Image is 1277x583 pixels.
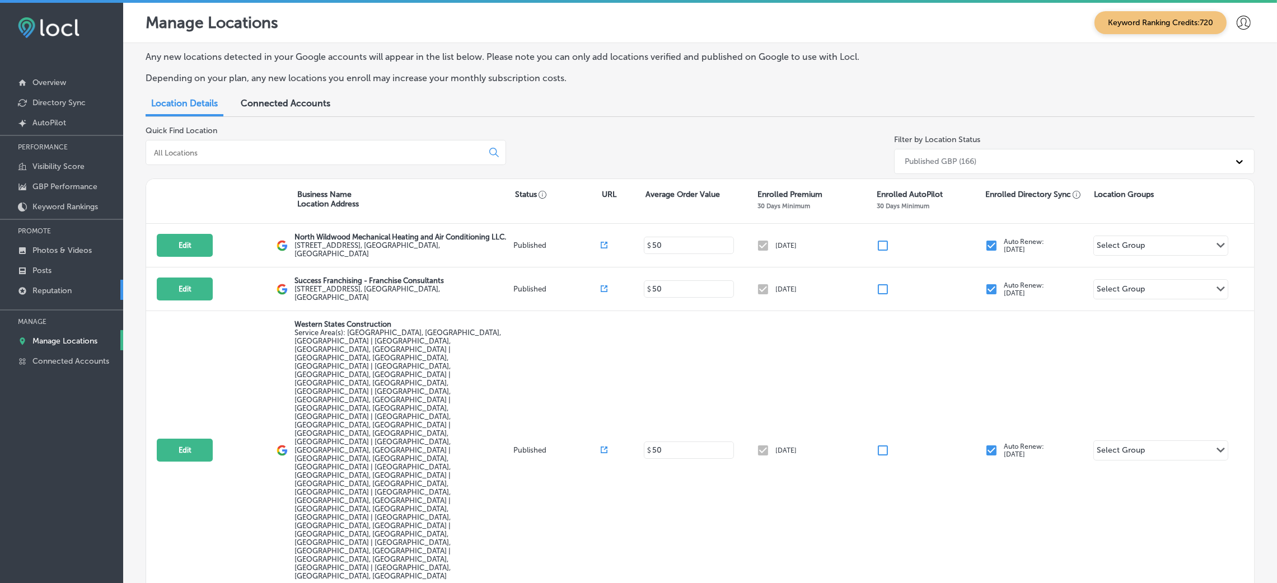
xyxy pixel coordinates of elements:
[1004,238,1044,253] p: Auto Renew: [DATE]
[241,98,330,109] span: Connected Accounts
[877,190,943,199] p: Enrolled AutoPilot
[515,190,602,199] p: Status
[775,242,797,250] p: [DATE]
[32,266,52,275] p: Posts
[905,157,976,166] div: Published GBP (166)
[277,240,288,251] img: logo
[775,285,797,293] p: [DATE]
[157,234,213,257] button: Edit
[146,13,278,32] p: Manage Locations
[277,284,288,295] img: logo
[153,148,480,158] input: All Locations
[645,190,720,199] p: Average Order Value
[1094,11,1227,34] span: Keyword Ranking Credits: 720
[647,242,651,250] p: $
[157,278,213,300] button: Edit
[32,118,66,128] p: AutoPilot
[32,356,109,366] p: Connected Accounts
[1094,190,1154,199] p: Location Groups
[297,190,359,209] p: Business Name Location Address
[602,190,616,199] p: URL
[647,285,651,293] p: $
[647,446,651,454] p: $
[294,320,511,328] p: Western States Construction
[146,126,217,135] label: Quick Find Location
[32,182,97,191] p: GBP Performance
[1097,445,1145,458] div: Select Group
[32,78,66,87] p: Overview
[985,190,1081,199] p: Enrolled Directory Sync
[277,445,288,456] img: logo
[18,17,79,38] img: fda3e92497d09a02dc62c9cd864e3231.png
[513,285,601,293] p: Published
[1004,281,1044,297] p: Auto Renew: [DATE]
[146,51,867,62] p: Any new locations detected in your Google accounts will appear in the list below. Please note you...
[294,276,511,285] p: Success Franchising - Franchise Consultants
[151,98,218,109] span: Location Details
[1004,443,1044,458] p: Auto Renew: [DATE]
[757,202,810,210] p: 30 Days Minimum
[157,439,213,462] button: Edit
[32,202,98,211] p: Keyword Rankings
[513,241,601,250] p: Published
[1097,284,1145,297] div: Select Group
[894,135,980,144] label: Filter by Location Status
[32,336,97,346] p: Manage Locations
[146,73,867,83] p: Depending on your plan, any new locations you enroll may increase your monthly subscription costs.
[513,446,601,454] p: Published
[32,162,85,171] p: Visibility Score
[294,241,511,258] label: [STREET_ADDRESS] , [GEOGRAPHIC_DATA], [GEOGRAPHIC_DATA]
[775,446,797,454] p: [DATE]
[294,285,511,302] label: [STREET_ADDRESS] , [GEOGRAPHIC_DATA], [GEOGRAPHIC_DATA]
[757,190,822,199] p: Enrolled Premium
[32,286,72,295] p: Reputation
[32,246,92,255] p: Photos & Videos
[877,202,929,210] p: 30 Days Minimum
[32,98,86,107] p: Directory Sync
[294,328,501,580] span: Aurora, IL, USA | Joliet, IL, USA | Mokena, IL, USA | Lockport, IL, USA | Matteson, IL, USA | Fra...
[1097,241,1145,253] div: Select Group
[294,233,511,241] p: North Wildwood Mechanical Heating and Air Conditioning LLC.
